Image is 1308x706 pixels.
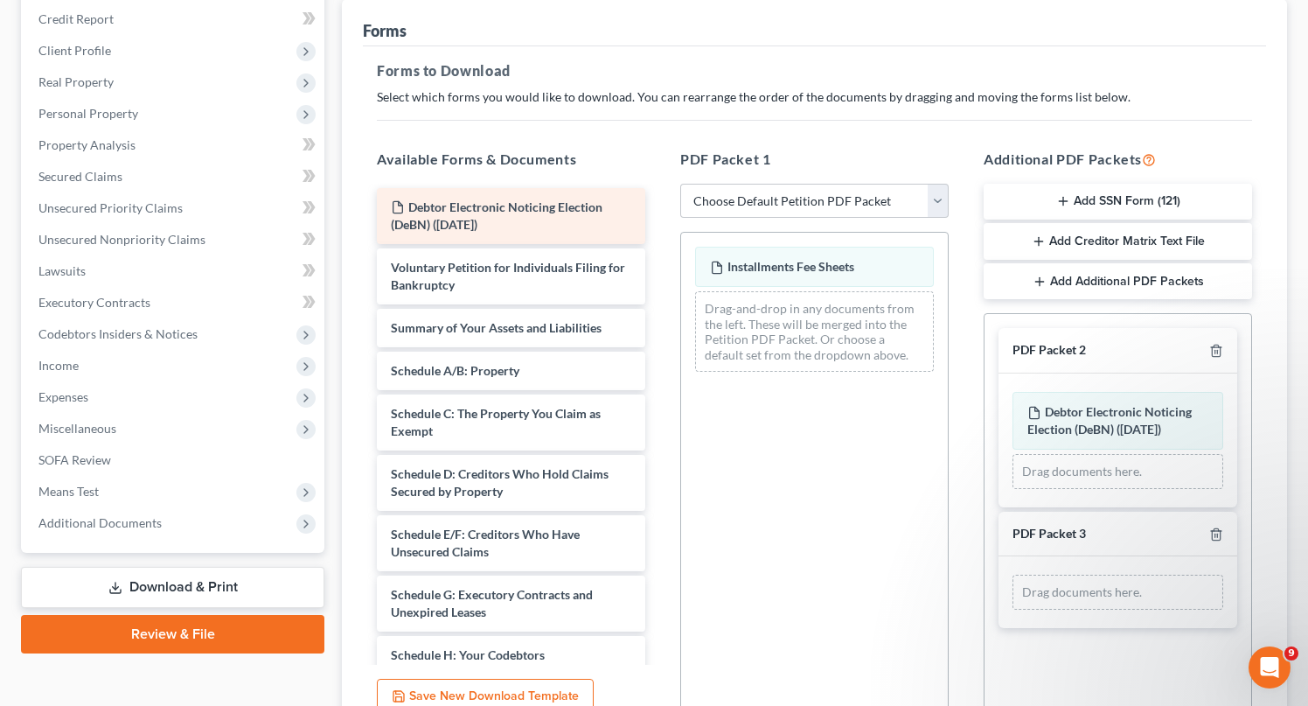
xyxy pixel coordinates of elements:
a: Unsecured Nonpriority Claims [24,224,324,255]
span: Installments Fee Sheets [727,259,854,274]
span: Expenses [38,389,88,404]
span: Means Test [38,484,99,499]
span: Personal Property [38,106,138,121]
a: Unsecured Priority Claims [24,192,324,224]
span: Additional Documents [38,515,162,530]
span: Property Analysis [38,137,136,152]
div: PDF Packet 3 [1012,526,1086,542]
span: Schedule G: Executory Contracts and Unexpired Leases [391,587,593,619]
a: SOFA Review [24,444,324,476]
a: Credit Report [24,3,324,35]
span: Schedule D: Creditors Who Hold Claims Secured by Property [391,466,609,499]
a: Executory Contracts [24,287,324,318]
h5: PDF Packet 1 [680,149,949,170]
button: Add SSN Form (121) [984,184,1252,220]
span: Income [38,358,79,373]
span: Codebtors Insiders & Notices [38,326,198,341]
div: Drag documents here. [1012,575,1223,610]
div: Drag documents here. [1012,454,1223,489]
span: 9 [1284,647,1298,661]
span: Real Property [38,74,114,89]
span: Voluntary Petition for Individuals Filing for Bankruptcy [391,260,625,292]
a: Download & Print [21,567,324,608]
button: Add Creditor Matrix Text File [984,223,1252,260]
span: Debtor Electronic Noticing Election (DeBN) ([DATE]) [391,199,602,232]
a: Review & File [21,615,324,654]
span: Debtor Electronic Noticing Election (DeBN) ([DATE]) [1027,404,1192,437]
div: Forms [363,20,407,41]
span: Unsecured Nonpriority Claims [38,232,205,247]
span: Summary of Your Assets and Liabilities [391,320,602,335]
span: SOFA Review [38,452,111,467]
span: Lawsuits [38,263,86,278]
p: Select which forms you would like to download. You can rearrange the order of the documents by dr... [377,88,1252,106]
span: Secured Claims [38,169,122,184]
h5: Available Forms & Documents [377,149,645,170]
a: Lawsuits [24,255,324,287]
span: Miscellaneous [38,421,116,436]
div: PDF Packet 2 [1012,342,1086,359]
h5: Forms to Download [377,60,1252,81]
button: Add Additional PDF Packets [984,263,1252,300]
span: Schedule A/B: Property [391,363,519,378]
h5: Additional PDF Packets [984,149,1252,170]
iframe: Intercom live chat [1249,647,1291,689]
span: Schedule E/F: Creditors Who Have Unsecured Claims [391,527,580,559]
span: Schedule H: Your Codebtors [391,647,545,662]
span: Unsecured Priority Claims [38,200,183,215]
div: Drag-and-drop in any documents from the left. These will be merged into the Petition PDF Packet. ... [695,291,934,372]
span: Credit Report [38,11,114,26]
a: Property Analysis [24,129,324,161]
span: Client Profile [38,43,111,58]
span: Schedule C: The Property You Claim as Exempt [391,406,601,438]
span: Executory Contracts [38,295,150,310]
a: Secured Claims [24,161,324,192]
